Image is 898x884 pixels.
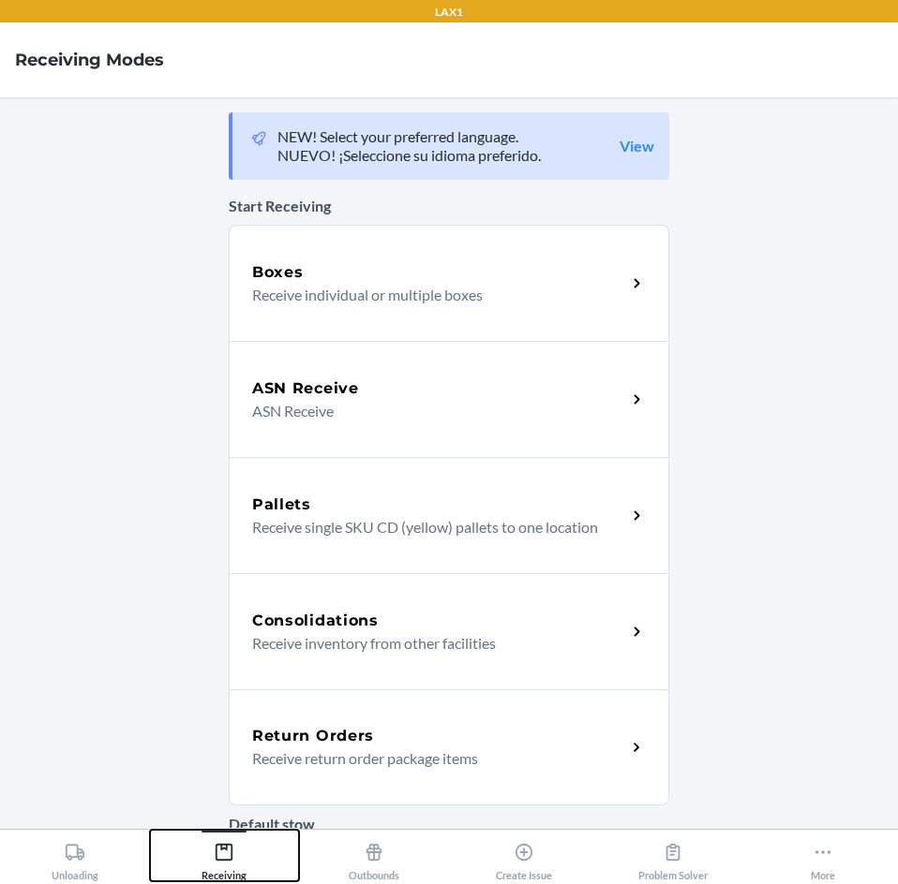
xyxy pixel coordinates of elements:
[638,834,708,881] div: Problem Solver
[252,494,311,516] h5: Pallets
[252,284,611,306] p: Receive individual or multiple boxes
[252,516,611,538] p: Receive single SKU CD (yellow) pallets to one location
[349,834,399,881] div: Outbounds
[449,830,599,881] button: Create Issue
[150,830,300,881] button: Receiving
[277,127,541,146] p: NEW! Select your preferred language.
[229,225,669,341] a: BoxesReceive individual or multiple boxes
[229,341,669,457] a: ASN ReceiveASN Receive
[229,813,669,835] p: Default stow
[748,830,898,881] button: More
[15,48,164,72] h4: Receiving Modes
[252,747,611,770] p: Receive return order package items
[252,261,304,284] h5: Boxes
[599,830,749,881] button: Problem Solver
[252,610,379,632] h5: Consolidations
[229,457,669,573] a: PalletsReceive single SKU CD (yellow) pallets to one location
[252,632,611,655] p: Receive inventory from other facilities
[299,830,449,881] button: Outbounds
[229,195,669,217] p: Start Receiving
[252,725,374,747] h5: Return Orders
[811,834,835,881] div: More
[620,137,654,155] a: View
[229,689,669,805] a: Return OrdersReceive return order package items
[252,400,611,422] p: ASN Receive
[435,4,463,21] p: LAX1
[277,146,541,165] p: NUEVO! ¡Seleccione su idioma preferido.
[52,834,98,881] div: Unloading
[496,834,552,881] div: Create Issue
[202,834,247,881] div: Receiving
[229,573,669,689] a: ConsolidationsReceive inventory from other facilities
[252,377,359,400] h5: ASN Receive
